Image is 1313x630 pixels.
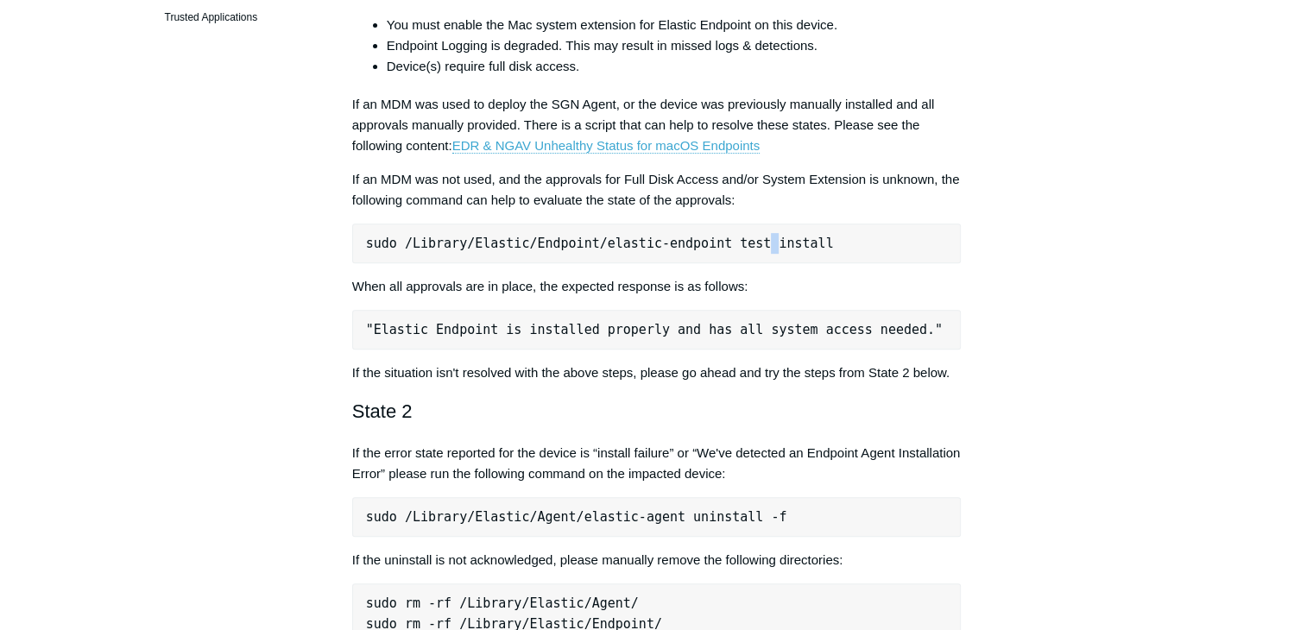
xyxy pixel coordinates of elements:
li: You must enable the Mac system extension for Elastic Endpoint on this device. [387,15,962,35]
li: Endpoint Logging is degraded. This may result in missed logs & detections. [387,35,962,56]
a: Trusted Applications [156,1,326,34]
pre: sudo /Library/Elastic/Agent/elastic-agent uninstall -f [352,497,962,537]
p: If an MDM was used to deploy the SGN Agent, or the device was previously manually installed and a... [352,94,962,156]
p: If an MDM was not used, and the approvals for Full Disk Access and/or System Extension is unknown... [352,169,962,211]
p: If the situation isn't resolved with the above steps, please go ahead and try the steps from Stat... [352,362,962,383]
p: If the error state reported for the device is “install failure” or “We've detected an Endpoint Ag... [352,443,962,484]
li: Device(s) require full disk access. [387,56,962,77]
a: EDR & NGAV Unhealthy Status for macOS Endpoints [452,138,761,154]
pre: sudo /Library/Elastic/Endpoint/elastic-endpoint test install [352,224,962,263]
pre: "Elastic Endpoint is installed properly and has all system access needed." [352,310,962,350]
p: If the uninstall is not acknowledged, please manually remove the following directories: [352,550,962,570]
h2: State 2 [352,396,962,426]
p: When all approvals are in place, the expected response is as follows: [352,276,962,297]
